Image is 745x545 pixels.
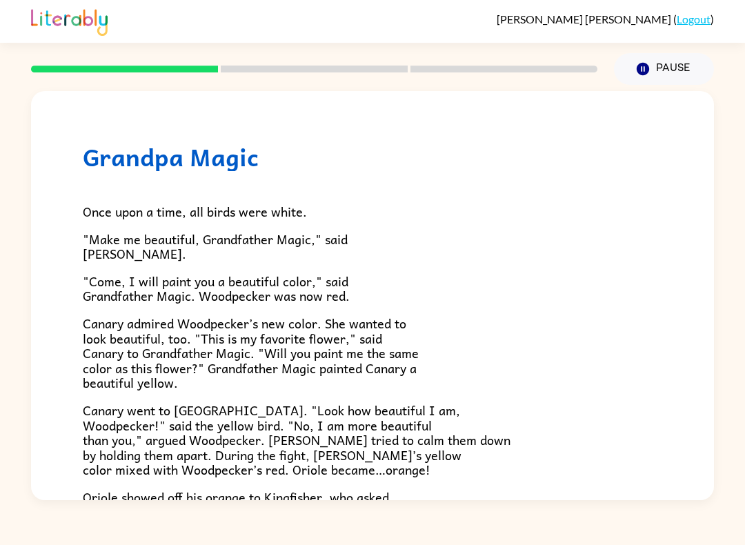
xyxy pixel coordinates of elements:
[31,6,108,36] img: Literably
[83,487,393,522] span: Oriole showed off his orange to Kingfisher, who asked, "Where did you get this beautiful color, O...
[677,12,711,26] a: Logout
[83,143,662,171] h1: Grandpa Magic
[83,229,348,264] span: "Make me beautiful, Grandfather Magic," said [PERSON_NAME].
[83,201,307,221] span: Once upon a time, all birds were white.
[83,400,510,479] span: Canary went to [GEOGRAPHIC_DATA]. "Look how beautiful I am, Woodpecker!" said the yellow bird. "N...
[497,12,673,26] span: [PERSON_NAME] [PERSON_NAME]
[614,53,714,85] button: Pause
[83,313,419,393] span: Canary admired Woodpecker’s new color. She wanted to look beautiful, too. "This is my favorite fl...
[497,12,714,26] div: ( )
[83,271,350,306] span: "Come, I will paint you a beautiful color," said Grandfather Magic. Woodpecker was now red.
